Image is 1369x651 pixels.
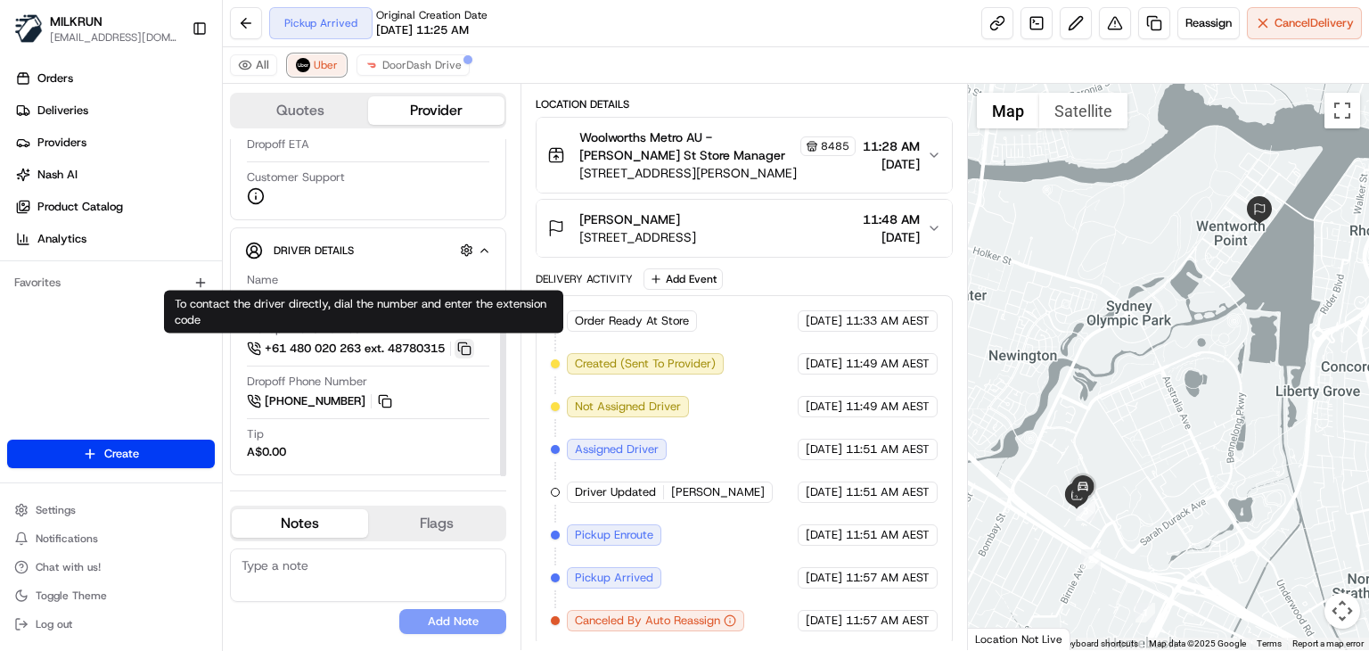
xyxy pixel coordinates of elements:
span: Uber [314,58,338,72]
span: +61 480 020 263 ext. 48780315 [265,341,445,357]
button: Reassign [1177,7,1240,39]
span: [DATE] [806,313,842,329]
span: Create [104,446,139,462]
span: Dropoff Phone Number [247,374,367,390]
button: [PERSON_NAME][STREET_ADDRESS]11:48 AM[DATE] [537,200,952,257]
span: Nash AI [37,167,78,183]
span: Tip [247,426,264,442]
span: 11:49 AM AEST [846,399,930,415]
button: All [230,54,277,76]
span: [STREET_ADDRESS][PERSON_NAME] [579,164,856,182]
a: Analytics [7,225,222,253]
span: Woolworths Metro AU - [PERSON_NAME] St Store Manager [579,128,797,164]
a: +61 480 020 263 ext. 48780315 [247,339,474,358]
span: Chat with us! [36,560,101,574]
div: To contact the driver directly, dial the number and enter the extension code [164,291,563,334]
span: 11:49 AM AEST [846,356,930,372]
button: Flags [368,509,504,538]
img: MILKRUN [14,14,43,43]
span: Canceled By Auto Reassign [575,613,720,629]
button: MILKRUN [50,12,102,30]
button: Add Event [644,268,723,290]
span: Driver Details [274,243,354,258]
div: 5 [1245,196,1274,225]
button: Uber [288,54,346,76]
span: [DATE] 11:25 AM [376,22,469,38]
button: [EMAIL_ADDRESS][DOMAIN_NAME] [50,30,177,45]
button: Driver Details [245,235,491,265]
span: [DATE] [806,441,842,457]
span: Toggle Theme [36,589,107,603]
a: [PHONE_NUMBER] [247,391,395,411]
button: Notifications [7,526,215,551]
span: [DATE] [806,613,842,629]
span: [DATE] [806,570,842,586]
span: Product Catalog [37,199,123,215]
span: [DATE] [806,356,842,372]
a: Product Catalog [7,193,222,221]
img: uber-new-logo.jpeg [296,58,310,72]
span: 8485 [821,139,849,153]
span: 11:33 AM AEST [846,313,930,329]
span: 11:51 AM AEST [846,527,930,543]
span: Deliveries [37,103,88,119]
span: Assigned Driver [575,441,659,457]
span: [DATE] [806,399,842,415]
button: Toggle Theme [7,583,215,608]
span: 11:51 AM AEST [846,484,930,500]
span: [PHONE_NUMBER] [265,393,365,409]
a: Report a map error [1292,639,1364,648]
a: Nash AI [7,161,222,189]
button: Notes [232,509,368,538]
a: Orders [7,64,222,93]
div: Location Not Live [968,628,1070,650]
span: Notifications [36,532,98,546]
span: Pickup Arrived [575,570,653,586]
span: Not Assigned Driver [575,399,681,415]
button: Show satellite imagery [1039,93,1127,128]
span: 11:57 AM AEST [846,570,930,586]
button: Chat with us! [7,555,215,580]
span: Log out [36,617,72,631]
div: 3 [1076,501,1095,521]
span: Name [247,272,278,288]
span: Dropoff ETA [247,136,309,152]
div: 2 [1081,549,1101,569]
button: Quotes [232,96,368,125]
span: Customer Support [247,169,345,185]
span: Order Ready At Store [575,313,689,329]
a: Terms [1257,639,1282,648]
button: Toggle fullscreen view [1324,93,1360,128]
img: doordash_logo_v2.png [365,58,379,72]
a: Open this area in Google Maps (opens a new window) [972,627,1031,650]
span: 11:57 AM AEST [846,613,930,629]
button: MILKRUNMILKRUN[EMAIL_ADDRESS][DOMAIN_NAME] [7,7,184,50]
a: Deliveries [7,96,222,125]
button: Create [7,440,215,468]
img: Google [972,627,1031,650]
span: Settings [36,503,76,517]
button: Map camera controls [1324,593,1360,629]
span: [DATE] [863,228,920,246]
div: Delivery Activity [536,272,633,286]
span: [DATE] [806,527,842,543]
span: 11:48 AM [863,210,920,228]
span: Map data ©2025 Google [1149,639,1246,648]
div: 1 [1135,603,1155,622]
span: Driver Updated [575,484,656,500]
div: A$0.00 [247,444,286,460]
span: 11:28 AM [863,137,920,155]
span: Created (Sent To Provider) [575,356,716,372]
button: Show street map [977,93,1039,128]
span: Reassign [1185,15,1232,31]
button: CancelDelivery [1247,7,1362,39]
span: [PERSON_NAME] [671,484,765,500]
button: Log out [7,612,215,637]
div: Favorites [7,268,215,297]
span: [DATE] [863,155,920,173]
span: Orders [37,70,73,87]
span: [PERSON_NAME] [579,210,680,228]
span: Original Creation Date [376,8,488,22]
